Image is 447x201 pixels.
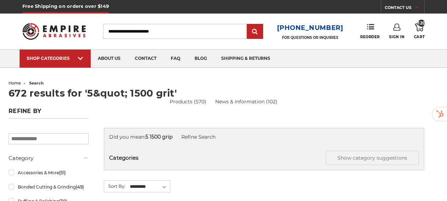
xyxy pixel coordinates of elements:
a: CONTACT US [385,4,424,14]
button: Show category suggestions [326,151,419,165]
a: contact [128,50,164,68]
a: home [9,81,21,86]
label: Sort By: [104,181,126,191]
span: (49) [76,184,84,190]
span: search [29,81,44,86]
a: Bonded Cutting & Grinding [9,181,89,193]
a: News & Information (102) [215,98,277,105]
h1: 672 results for '5&quot; 1500 grit' [9,88,438,98]
h5: Category [9,154,89,163]
a: Refine Search [181,134,215,140]
a: faq [164,50,187,68]
input: Submit [248,25,262,39]
a: blog [187,50,214,68]
h5: Categories [109,151,419,165]
p: FOR QUESTIONS OR INQUIRIES [277,35,344,40]
div: Did you mean: [109,133,419,141]
span: Sign In [389,35,404,39]
span: (51) [59,170,66,175]
a: Products (570) [170,98,206,105]
img: Empire Abrasives [22,19,86,44]
a: about us [91,50,128,68]
strong: 5 1500 grip [145,134,172,140]
select: Sort By: [129,181,170,192]
h5: Refine by [9,108,89,119]
a: Reorder [360,24,380,39]
a: 120 Cart [414,24,425,39]
a: shipping & returns [214,50,277,68]
div: SHOP CATEGORIES [27,56,84,61]
span: 120 [418,20,425,27]
a: [PHONE_NUMBER] [277,23,344,33]
a: Accessories & More [9,166,89,179]
span: Cart [414,35,425,39]
span: Reorder [360,35,380,39]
